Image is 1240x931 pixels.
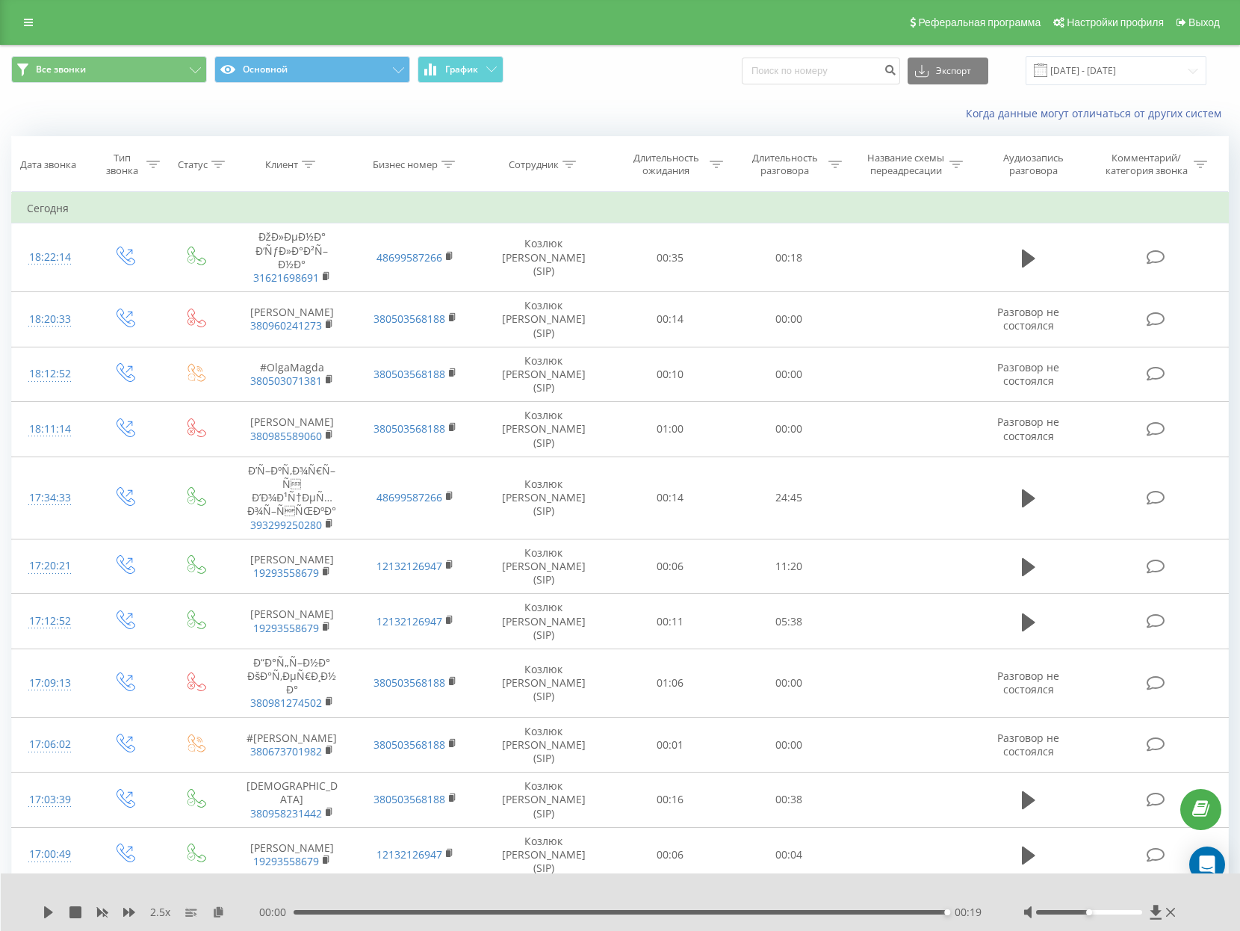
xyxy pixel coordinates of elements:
[230,827,353,882] td: [PERSON_NAME]
[373,367,445,381] a: 380503568188
[230,457,353,539] td: Ð’Ñ–ÐºÑ‚Ð¾Ñ€Ñ–Ñ Ð’Ð¾Ð¹Ñ†ÐµÑ…Ð¾Ñ–ÑÑŒÐºÐ°
[230,773,353,828] td: [DEMOGRAPHIC_DATA]
[477,223,610,292] td: Козлюк [PERSON_NAME] (SIP)
[230,594,353,649] td: [PERSON_NAME]
[997,360,1059,388] span: Разговор не состоялся
[610,827,729,882] td: 00:06
[729,773,848,828] td: 00:38
[27,305,72,334] div: 18:20:33
[729,827,848,882] td: 00:04
[11,56,207,83] button: Все звонки
[745,152,825,177] div: Длительность разговора
[477,827,610,882] td: Козлюк [PERSON_NAME] (SIP)
[376,847,442,862] a: 12132126947
[27,243,72,272] div: 18:22:14
[373,421,445,436] a: 380503568188
[253,270,319,285] a: 31621698691
[997,305,1059,332] span: Разговор не состоялся
[36,64,86,75] span: Все звонки
[742,58,900,84] input: Поиск по номеру
[373,675,445,690] a: 380503568188
[729,223,848,292] td: 00:18
[626,152,706,177] div: Длительность ожидания
[230,223,353,292] td: ÐžÐ»ÐµÐ½Ð° Ð‘ÑƒÐ»Ð°Ð²Ñ–Ð½Ð°
[729,539,848,594] td: 11:20
[230,649,353,717] td: Ð“Ð°Ñ„Ñ–Ð½Ð° ÐšÐ°Ñ‚ÐµÑ€Ð¸Ð½Ð°
[253,854,319,868] a: 19293558679
[477,457,610,539] td: Козлюк [PERSON_NAME] (SIP)
[1189,847,1225,882] div: Open Intercom Messenger
[250,744,322,758] a: 380673701982
[250,429,322,443] a: 380985589060
[230,539,353,594] td: [PERSON_NAME]
[955,905,982,920] span: 00:19
[253,566,319,580] a: 19293558679
[729,292,848,347] td: 00:00
[610,292,729,347] td: 00:14
[27,483,72,513] div: 17:34:33
[729,594,848,649] td: 05:38
[250,318,322,332] a: 380960241273
[610,773,729,828] td: 00:16
[866,152,946,177] div: Название схемы переадресации
[445,64,478,75] span: График
[259,905,294,920] span: 00:00
[908,58,988,84] button: Экспорт
[477,594,610,649] td: Козлюк [PERSON_NAME] (SIP)
[610,539,729,594] td: 00:06
[376,490,442,504] a: 48699587266
[610,649,729,717] td: 01:06
[610,347,729,402] td: 00:10
[373,312,445,326] a: 380503568188
[27,785,72,814] div: 17:03:39
[729,717,848,773] td: 00:00
[27,607,72,636] div: 17:12:52
[376,614,442,628] a: 12132126947
[230,717,353,773] td: #[PERSON_NAME]
[1086,909,1092,915] div: Accessibility label
[729,457,848,539] td: 24:45
[729,649,848,717] td: 00:00
[985,152,1082,177] div: Аудиозапись разговора
[27,669,72,698] div: 17:09:13
[1067,16,1164,28] span: Настройки профиля
[729,402,848,457] td: 00:00
[944,909,950,915] div: Accessibility label
[610,457,729,539] td: 00:14
[20,158,76,171] div: Дата звонка
[1103,152,1190,177] div: Комментарий/категория звонка
[477,539,610,594] td: Козлюк [PERSON_NAME] (SIP)
[918,16,1041,28] span: Реферальная программа
[265,158,298,171] div: Клиент
[230,402,353,457] td: [PERSON_NAME]
[101,152,143,177] div: Тип звонка
[477,402,610,457] td: Козлюк [PERSON_NAME] (SIP)
[250,806,322,820] a: 380958231442
[27,840,72,869] div: 17:00:49
[610,402,729,457] td: 01:00
[230,347,353,402] td: #OlgaMagda
[373,158,438,171] div: Бизнес номер
[27,359,72,389] div: 18:12:52
[250,696,322,710] a: 380981274502
[376,559,442,573] a: 12132126947
[477,717,610,773] td: Козлюк [PERSON_NAME] (SIP)
[729,347,848,402] td: 00:00
[997,669,1059,696] span: Разговор не состоялся
[150,905,170,920] span: 2.5 x
[477,773,610,828] td: Козлюк [PERSON_NAME] (SIP)
[250,374,322,388] a: 380503071381
[966,106,1229,120] a: Когда данные могут отличаться от других систем
[997,731,1059,758] span: Разговор не состоялся
[12,194,1229,223] td: Сегодня
[509,158,559,171] div: Сотрудник
[27,730,72,759] div: 17:06:02
[418,56,503,83] button: График
[27,551,72,581] div: 17:20:21
[610,223,729,292] td: 00:35
[253,621,319,635] a: 19293558679
[610,594,729,649] td: 00:11
[1188,16,1220,28] span: Выход
[477,649,610,717] td: Козлюк [PERSON_NAME] (SIP)
[376,250,442,265] a: 48699587266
